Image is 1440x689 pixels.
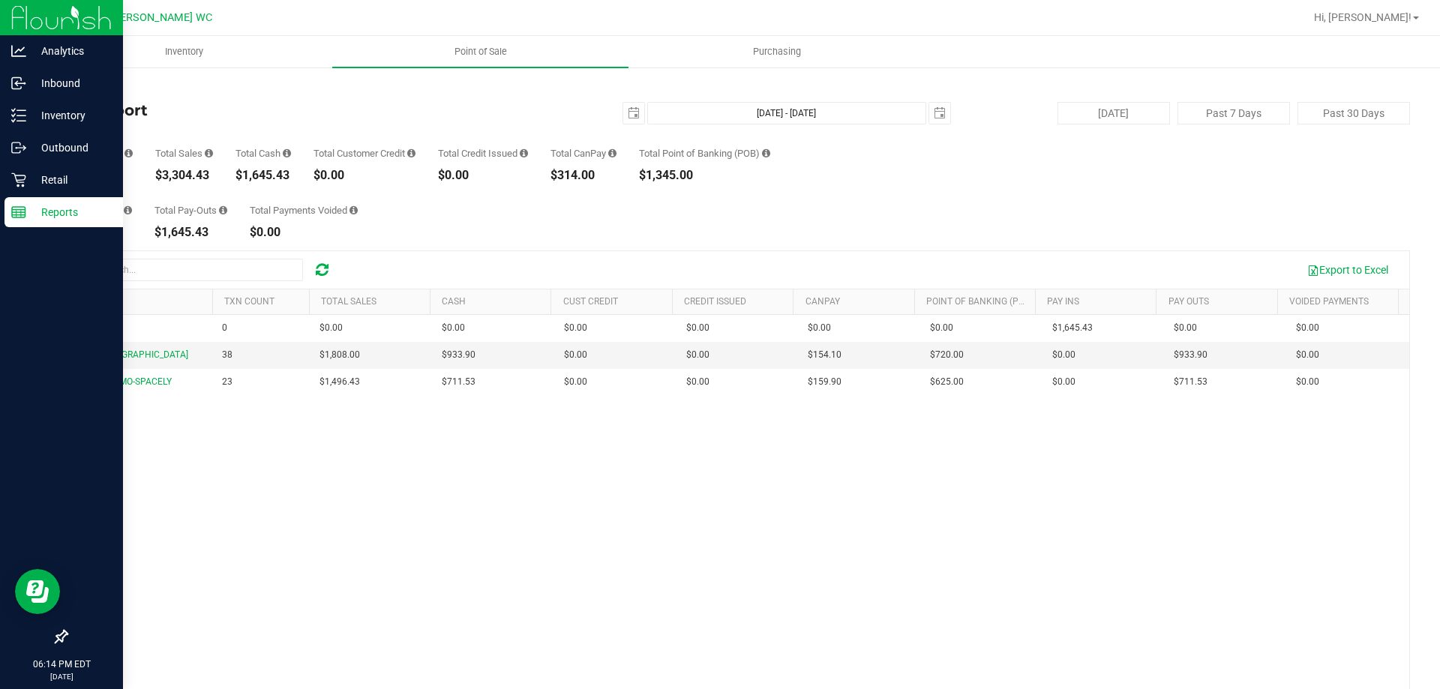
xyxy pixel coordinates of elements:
a: Credit Issued [684,296,746,307]
span: $0.00 [686,375,709,389]
button: [DATE] [1057,102,1170,124]
div: $1,645.43 [235,169,291,181]
span: Till 1 - [GEOGRAPHIC_DATA] [76,349,188,360]
span: $1,808.00 [319,348,360,362]
span: $1,496.43 [319,375,360,389]
a: Point of Banking (POB) [926,296,1033,307]
iframe: Resource center [15,569,60,614]
span: $0.00 [564,321,587,335]
span: $711.53 [442,375,475,389]
button: Export to Excel [1297,257,1398,283]
inline-svg: Inventory [11,108,26,123]
span: $0.00 [564,348,587,362]
div: $1,345.00 [639,169,770,181]
div: Total Customer Credit [313,148,415,158]
inline-svg: Retail [11,172,26,187]
i: Sum of all voided payment transaction amounts (excluding tips and transaction fees) within the da... [349,205,358,215]
div: Total Pay-Outs [154,205,227,215]
a: Pay Outs [1168,296,1209,307]
span: 0 [222,321,227,335]
div: $0.00 [313,169,415,181]
span: $0.00 [442,321,465,335]
div: $0.00 [250,226,358,238]
span: $0.00 [930,321,953,335]
span: $711.53 [1174,375,1207,389]
span: $0.00 [808,321,831,335]
i: Sum of all successful, non-voided payment transaction amounts using account credit as the payment... [407,148,415,158]
span: 38 [222,348,232,362]
div: Total Credit Issued [438,148,528,158]
a: Inventory [36,36,332,67]
p: Analytics [26,42,116,60]
i: Sum of all successful, non-voided cash payment transaction amounts (excluding tips and transactio... [283,148,291,158]
span: $0.00 [1296,375,1319,389]
a: Total Sales [321,296,376,307]
div: $314.00 [550,169,616,181]
i: Sum of all cash pay-outs removed from tills within the date range. [219,205,227,215]
span: $933.90 [1174,348,1207,362]
inline-svg: Outbound [11,140,26,155]
span: Point of Sale [434,45,527,58]
button: Past 30 Days [1297,102,1410,124]
p: 06:14 PM EDT [7,658,116,671]
p: Outbound [26,139,116,157]
p: Reports [26,203,116,221]
span: $0.00 [1052,375,1075,389]
div: Total Sales [155,148,213,158]
div: Total Point of Banking (POB) [639,148,770,158]
i: Sum of the successful, non-voided point-of-banking payment transaction amounts, both via payment ... [762,148,770,158]
span: $0.00 [1174,321,1197,335]
h4: Till Report [66,102,514,118]
span: Purchasing [733,45,821,58]
i: Sum of all successful, non-voided payment transaction amounts using CanPay (as well as manual Can... [608,148,616,158]
i: Count of all successful payment transactions, possibly including voids, refunds, and cash-back fr... [124,148,133,158]
span: $0.00 [1296,348,1319,362]
div: Total CanPay [550,148,616,158]
span: $0.00 [686,348,709,362]
i: Sum of all successful refund transaction amounts from purchase returns resulting in account credi... [520,148,528,158]
p: [DATE] [7,671,116,682]
span: $0.00 [686,321,709,335]
span: Hi, [PERSON_NAME]! [1314,11,1411,23]
span: $159.90 [808,375,841,389]
span: select [929,103,950,124]
span: St. [PERSON_NAME] WC [94,11,212,24]
span: $0.00 [1052,348,1075,362]
span: Inventory [145,45,223,58]
a: Cust Credit [563,296,618,307]
span: $1,645.43 [1052,321,1093,335]
div: $3,304.43 [155,169,213,181]
i: Sum of all successful, non-voided payment transaction amounts (excluding tips and transaction fee... [205,148,213,158]
span: 23 [222,375,232,389]
span: $0.00 [319,321,343,335]
inline-svg: Reports [11,205,26,220]
div: Total Payments Voided [250,205,358,215]
a: Pay Ins [1047,296,1079,307]
a: Voided Payments [1289,296,1369,307]
a: Cash [442,296,466,307]
a: CanPay [805,296,840,307]
a: Purchasing [628,36,925,67]
i: Sum of all cash pay-ins added to tills within the date range. [124,205,132,215]
span: $0.00 [564,375,587,389]
span: $154.10 [808,348,841,362]
button: Past 7 Days [1177,102,1290,124]
span: Till 2 - COSMO-SPACELY [76,376,172,387]
a: TXN Count [224,296,274,307]
input: Search... [78,259,303,281]
span: select [623,103,644,124]
div: Total Cash [235,148,291,158]
span: $625.00 [930,375,964,389]
inline-svg: Analytics [11,43,26,58]
span: $0.00 [1296,321,1319,335]
span: $933.90 [442,348,475,362]
span: $720.00 [930,348,964,362]
p: Inbound [26,74,116,92]
p: Inventory [26,106,116,124]
div: $1,645.43 [154,226,227,238]
div: $0.00 [438,169,528,181]
inline-svg: Inbound [11,76,26,91]
p: Retail [26,171,116,189]
a: Point of Sale [332,36,628,67]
